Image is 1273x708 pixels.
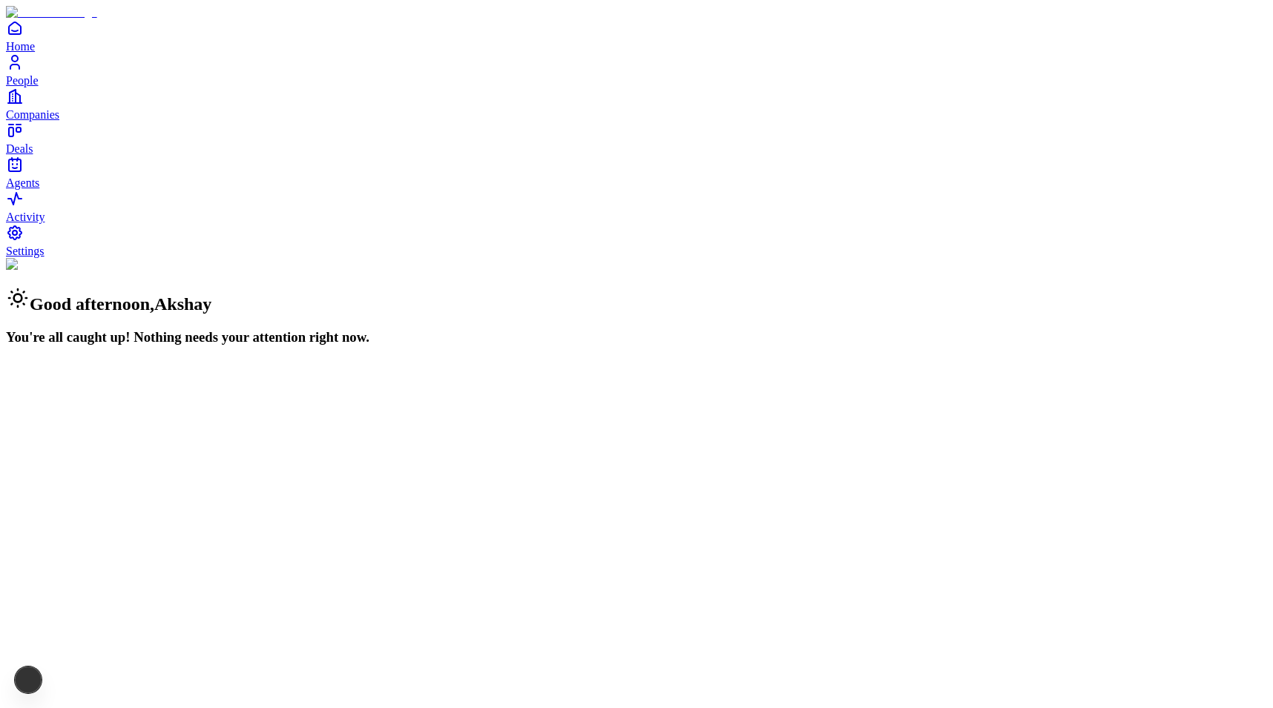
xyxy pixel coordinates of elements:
a: Companies [6,87,1267,121]
span: Settings [6,245,45,257]
a: Home [6,19,1267,53]
a: Agents [6,156,1267,189]
a: Settings [6,224,1267,257]
a: People [6,53,1267,87]
span: Activity [6,211,45,223]
img: Background [6,258,76,271]
span: Home [6,40,35,53]
a: Deals [6,122,1267,155]
a: Activity [6,190,1267,223]
span: Deals [6,142,33,155]
img: Item Brain Logo [6,6,97,19]
span: Agents [6,176,39,189]
h3: You're all caught up! Nothing needs your attention right now. [6,329,1267,345]
span: People [6,74,39,87]
span: Companies [6,108,59,121]
h2: Good afternoon , Akshay [6,286,1267,314]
